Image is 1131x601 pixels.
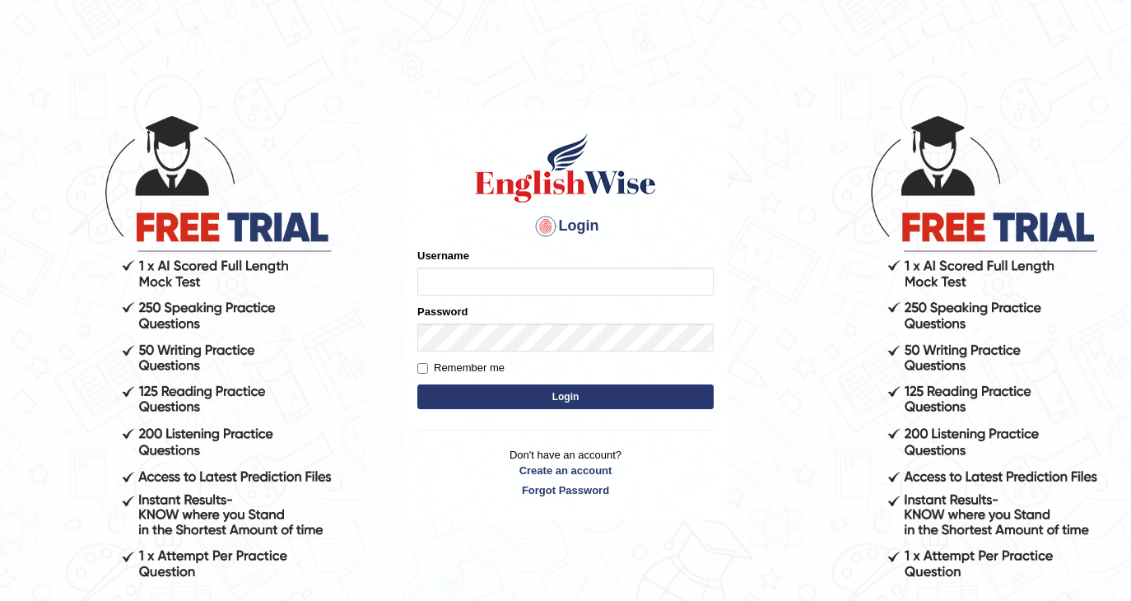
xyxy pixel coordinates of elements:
button: Login [417,384,714,409]
a: Forgot Password [417,482,714,498]
h4: Login [417,213,714,240]
label: Remember me [417,360,505,376]
p: Don't have an account? [417,447,714,498]
label: Username [417,248,469,263]
label: Password [417,304,468,319]
img: Logo of English Wise sign in for intelligent practice with AI [472,131,659,205]
input: Remember me [417,363,428,374]
a: Create an account [417,463,714,478]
